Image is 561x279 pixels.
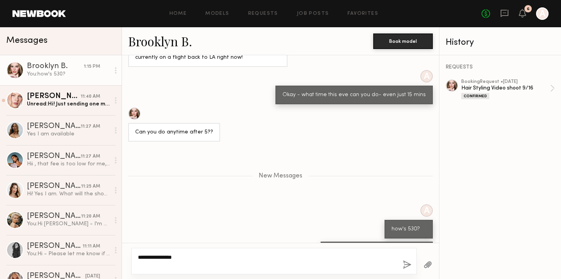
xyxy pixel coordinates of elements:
[536,7,549,20] a: A
[27,182,81,190] div: [PERSON_NAME]
[392,225,426,234] div: how's 530?
[27,123,81,130] div: [PERSON_NAME]
[27,250,110,258] div: You: Hi - Please let me know if you are still planninng on [DATE] - we had thought we had confirm...
[205,11,229,16] a: Models
[81,183,100,190] div: 11:25 AM
[84,63,100,70] div: 1:15 PM
[461,79,550,84] div: booking Request • [DATE]
[373,33,433,49] button: Book model
[27,190,110,198] div: Hi! Yes I️ am. What will the shoot times be?
[461,79,555,99] a: bookingRequest •[DATE]Hair Styling Video shoot 9/16Confirmed
[27,63,84,70] div: Brooklyn B.
[27,220,110,228] div: You: Hi [PERSON_NAME] - I'm a producer at a digital marketing agency and we have a shoot [DATE] w...
[128,33,192,49] a: Brooklyn B.
[282,91,426,100] div: Okay - what time this eve can you do- even just 15 mins
[81,213,100,220] div: 11:20 AM
[259,173,302,179] span: New Messages
[348,11,378,16] a: Favorites
[81,93,100,100] div: 11:40 AM
[461,84,550,92] div: Hair Styling Video shoot 9/16
[81,153,100,160] div: 11:27 AM
[27,212,81,220] div: [PERSON_NAME]
[248,11,278,16] a: Requests
[27,93,81,100] div: [PERSON_NAME]
[169,11,187,16] a: Home
[27,153,81,160] div: [PERSON_NAME]
[27,70,110,78] div: You: how's 530?
[27,100,110,108] div: Unread: Hi! Just sending one more message in case you missed it:)
[81,123,100,130] div: 11:27 AM
[446,38,555,47] div: History
[27,242,83,250] div: [PERSON_NAME]
[27,160,110,168] div: Hii , that fee is too low for me, but thank you for reaching out 💙
[461,93,489,99] div: Confirmed
[527,7,529,11] div: 6
[27,130,110,138] div: Yes I am available
[83,243,100,250] div: 11:11 AM
[6,36,48,45] span: Messages
[446,65,555,70] div: REQUESTS
[135,128,213,137] div: Can you do anytime after 5??
[373,37,433,44] a: Book model
[297,11,329,16] a: Job Posts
